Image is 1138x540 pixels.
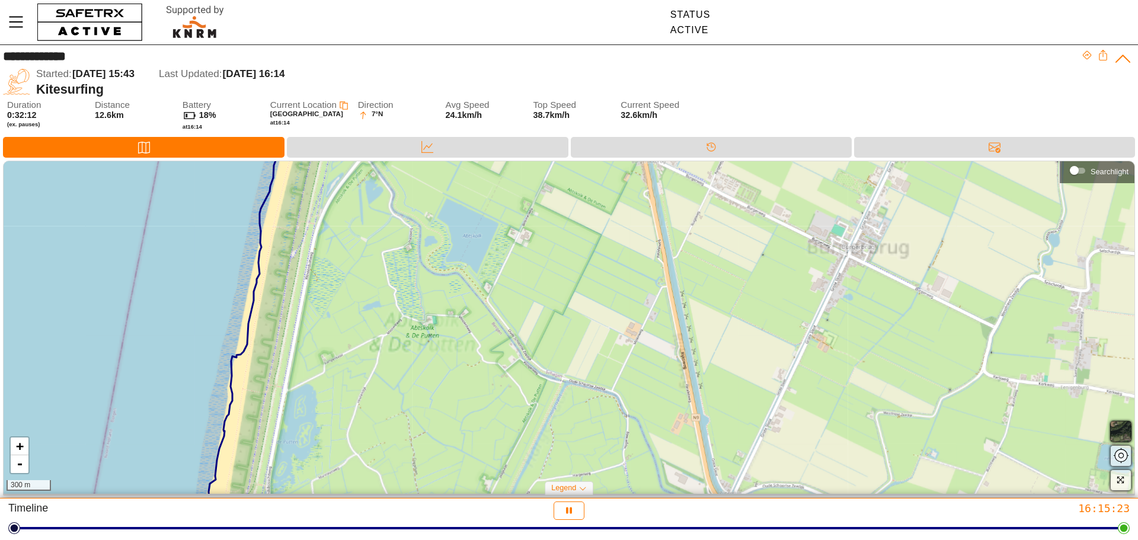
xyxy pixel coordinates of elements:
[270,110,343,117] span: [GEOGRAPHIC_DATA]
[533,100,609,110] span: Top Speed
[152,3,238,41] img: RescueLogo.svg
[3,68,30,95] img: KITE_SURFING.svg
[95,100,171,110] span: Distance
[11,455,28,473] a: Zoom out
[7,480,51,491] div: 300 m
[358,100,434,110] span: Direction
[36,82,1082,97] div: Kitesurfing
[3,137,284,158] div: Map
[72,68,135,79] span: [DATE] 15:43
[270,119,290,126] span: at 16:14
[7,100,83,110] span: Duration
[551,484,576,492] span: Legend
[8,501,378,520] div: Timeline
[854,137,1135,158] div: Messages
[372,110,378,120] span: 7°
[95,110,124,120] span: 12.6km
[199,110,216,120] span: 18%
[183,100,258,110] span: Battery
[222,68,284,79] span: [DATE] 16:14
[7,121,83,128] span: (ex. pauses)
[11,437,28,455] a: Zoom in
[1091,167,1129,176] div: Searchlight
[533,110,570,120] span: 38.7km/h
[446,110,482,120] span: 24.1km/h
[760,501,1130,515] div: 16:15:23
[378,110,383,120] span: N
[670,9,711,20] div: Status
[270,100,337,110] span: Current Location
[1066,162,1129,180] div: Searchlight
[183,123,202,130] span: at 16:14
[36,68,72,79] span: Started:
[446,100,522,110] span: Avg Speed
[621,110,696,120] span: 32.6km/h
[621,100,696,110] span: Current Speed
[287,137,568,158] div: Data
[159,68,222,79] span: Last Updated:
[7,110,37,120] span: 0:32:12
[571,137,852,158] div: Timeline
[670,25,711,36] div: Active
